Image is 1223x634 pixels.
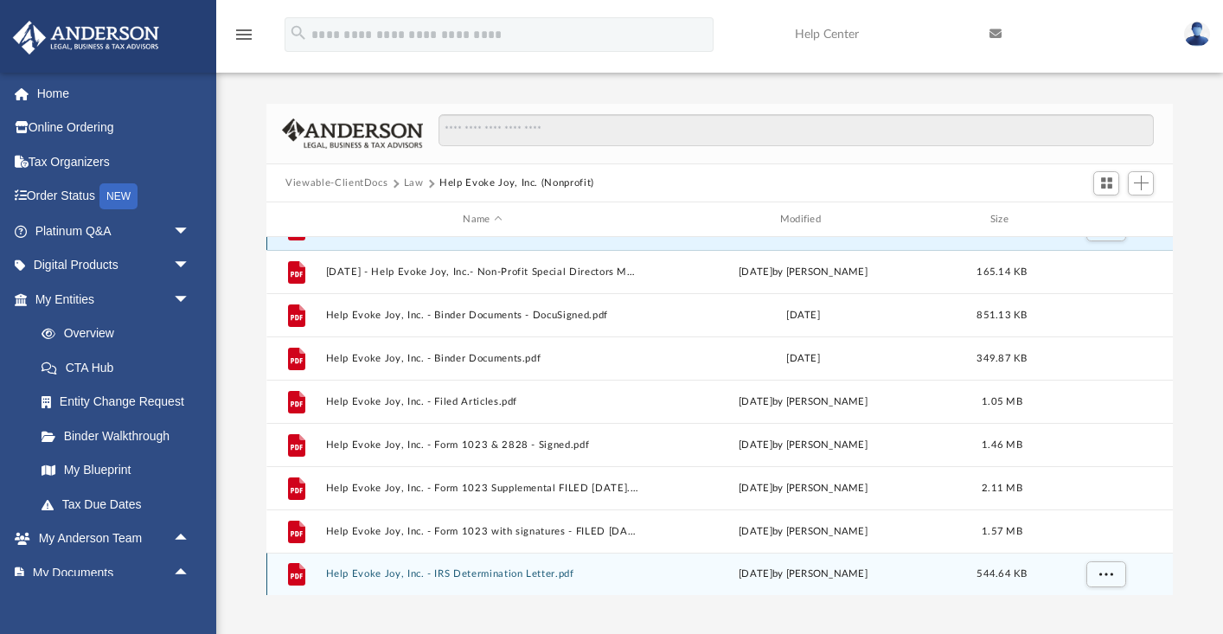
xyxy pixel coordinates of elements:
[326,483,639,494] button: Help Evoke Joy, Inc. - Form 1023 Supplemental FILED [DATE].pdf
[234,24,254,45] i: menu
[977,569,1028,579] span: 544.64 KB
[439,176,594,191] button: Help Evoke Joy, Inc. (Nonprofit)
[647,308,960,323] div: [DATE]
[24,419,216,453] a: Binder Walkthrough
[234,33,254,45] a: menu
[12,214,216,248] a: Platinum Q&Aarrow_drop_down
[647,351,960,367] div: [DATE]
[289,23,308,42] i: search
[1184,22,1210,47] img: User Pic
[647,524,960,540] div: [DATE] by [PERSON_NAME]
[326,526,639,537] button: Help Evoke Joy, Inc. - Form 1023 with signatures - FILED [DATE].pdf
[1128,171,1154,195] button: Add
[1093,171,1119,195] button: Switch to Grid View
[982,484,1022,493] span: 2.11 MB
[325,212,639,227] div: Name
[982,440,1022,450] span: 1.46 MB
[326,396,639,407] button: Help Evoke Joy, Inc. - Filed Articles.pdf
[968,212,1037,227] div: Size
[1044,212,1165,227] div: id
[647,265,960,280] div: [DATE] by [PERSON_NAME]
[173,214,208,249] span: arrow_drop_down
[647,481,960,496] div: [DATE] by [PERSON_NAME]
[99,183,138,209] div: NEW
[982,527,1022,536] span: 1.57 MB
[12,555,208,590] a: My Documentsarrow_drop_up
[326,353,639,364] button: Help Evoke Joy, Inc. - Binder Documents.pdf
[24,453,208,488] a: My Blueprint
[326,568,639,580] button: Help Evoke Joy, Inc. - IRS Determination Letter.pdf
[977,267,1028,277] span: 165.14 KB
[24,350,216,385] a: CTA Hub
[647,567,960,582] div: [DATE] by [PERSON_NAME]
[982,397,1022,407] span: 1.05 MB
[12,179,216,215] a: Order StatusNEW
[326,266,639,278] button: [DATE] - Help Evoke Joy, Inc.- Non-Profit Special Directors Meeting.pdf
[326,310,639,321] button: Help Evoke Joy, Inc. - Binder Documents - DocuSigned.pdf
[647,438,960,453] div: [DATE] by [PERSON_NAME]
[647,394,960,410] div: [DATE] by [PERSON_NAME]
[977,354,1028,363] span: 349.87 KB
[274,212,317,227] div: id
[8,21,164,54] img: Anderson Advisors Platinum Portal
[173,555,208,591] span: arrow_drop_up
[12,248,216,283] a: Digital Productsarrow_drop_down
[12,522,208,556] a: My Anderson Teamarrow_drop_up
[404,176,424,191] button: Law
[977,311,1028,320] span: 851.13 KB
[24,487,216,522] a: Tax Due Dates
[173,282,208,317] span: arrow_drop_down
[24,317,216,351] a: Overview
[285,176,387,191] button: Viewable-ClientDocs
[326,439,639,451] button: Help Evoke Joy, Inc. - Form 1023 & 2828 - Signed.pdf
[646,212,960,227] div: Modified
[12,76,216,111] a: Home
[12,282,216,317] a: My Entitiesarrow_drop_down
[12,111,216,145] a: Online Ordering
[266,237,1173,596] div: grid
[24,385,216,419] a: Entity Change Request
[12,144,216,179] a: Tax Organizers
[173,522,208,557] span: arrow_drop_up
[173,248,208,284] span: arrow_drop_down
[439,114,1154,147] input: Search files and folders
